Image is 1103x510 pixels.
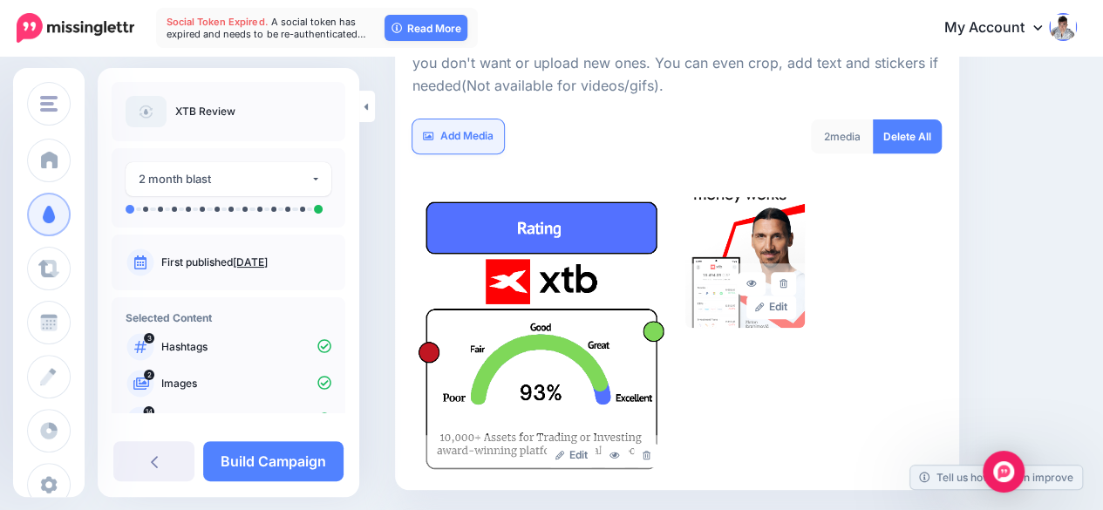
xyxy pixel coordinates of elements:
img: 66IV5GU803XHYX935S3TLF5H5PER6G5K_large.png [685,197,805,328]
p: Quotes [161,412,331,428]
a: My Account [927,7,1077,50]
div: Open Intercom Messenger [983,451,1025,493]
img: article-default-image-icon.png [126,96,167,127]
h4: Selected Content [126,311,331,324]
span: Social Token Expired. [167,16,268,28]
p: Images [161,376,331,391]
button: 2 month blast [126,162,331,196]
a: [DATE] [233,255,268,269]
a: Add Media [412,119,504,153]
p: XTB Review [175,103,235,120]
div: media [811,119,874,153]
img: Missinglettr [17,13,134,43]
a: Read More [385,15,467,41]
span: 2 [144,370,154,380]
span: A social token has expired and needs to be re-authenticated… [167,16,365,40]
span: 14 [144,406,155,417]
a: Delete All [873,119,942,153]
p: Hashtags [161,339,331,355]
a: Edit [547,444,596,467]
div: Select Media [412,21,942,476]
a: Tell us how we can improve [910,466,1082,489]
div: 2 month blast [139,169,310,189]
a: Edit [746,296,796,319]
img: R4R58AUS9A7239WC16GK2G5TKX28R0SQ_large.png [412,197,668,476]
p: Next, let's make sure we have the best media for this campaign. Delete those you don't want or up... [412,30,942,98]
span: 3 [144,333,154,343]
p: First published [161,255,331,270]
span: 2 [824,130,830,143]
img: menu.png [40,96,58,112]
